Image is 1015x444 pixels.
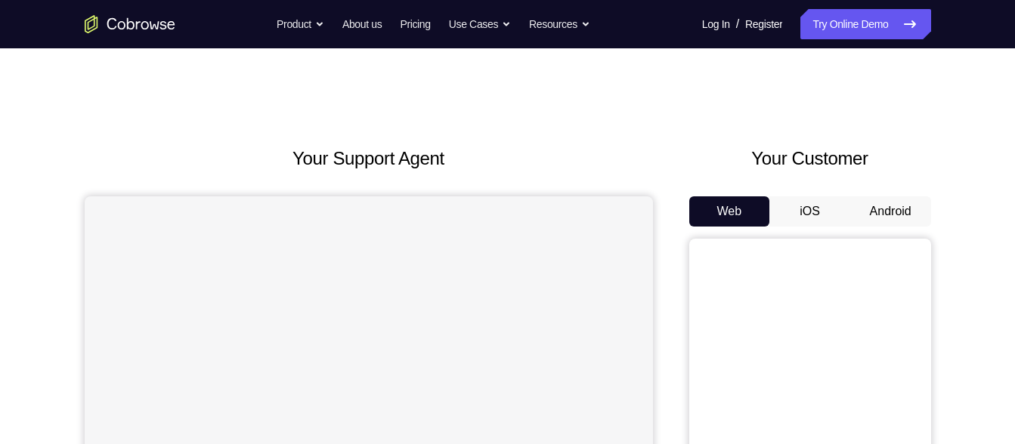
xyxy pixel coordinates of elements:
[736,15,739,33] span: /
[850,196,931,227] button: Android
[800,9,930,39] a: Try Online Demo
[400,9,430,39] a: Pricing
[342,9,382,39] a: About us
[702,9,730,39] a: Log In
[85,145,653,172] h2: Your Support Agent
[449,9,511,39] button: Use Cases
[529,9,590,39] button: Resources
[85,15,175,33] a: Go to the home page
[769,196,850,227] button: iOS
[689,145,931,172] h2: Your Customer
[277,9,324,39] button: Product
[745,9,782,39] a: Register
[689,196,770,227] button: Web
